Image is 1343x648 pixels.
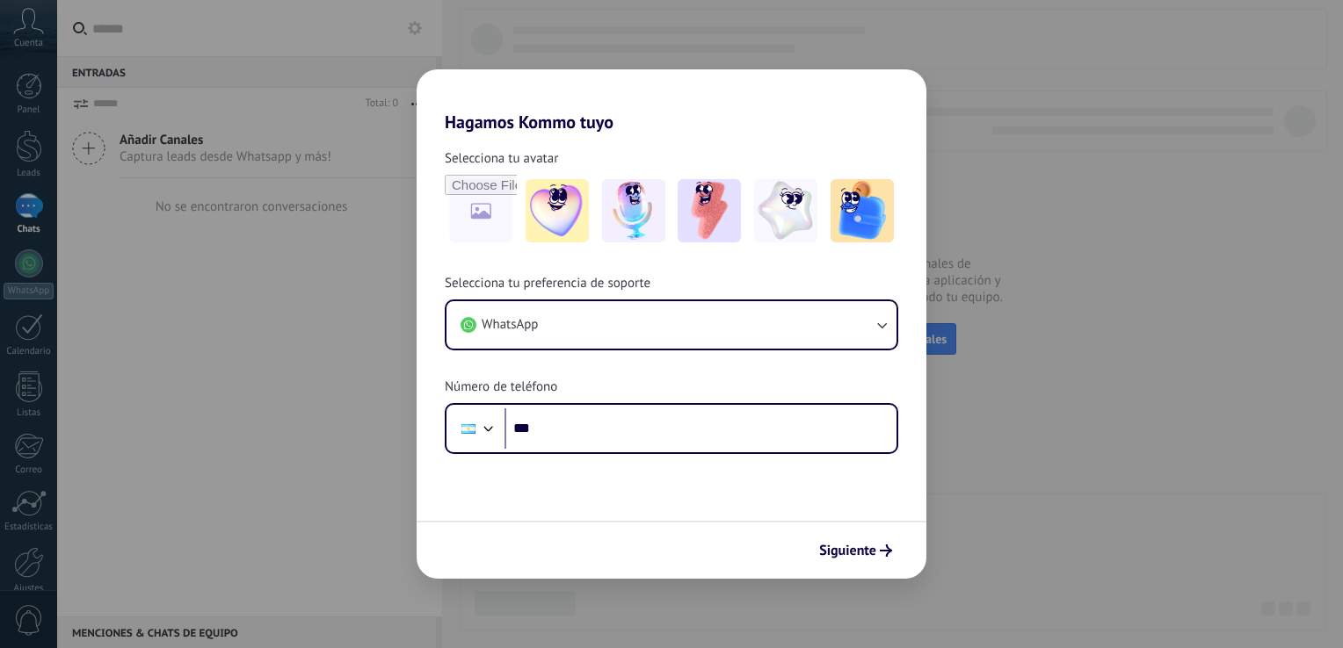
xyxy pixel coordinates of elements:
[831,179,894,242] img: -5.jpeg
[819,544,876,557] span: Siguiente
[482,316,538,334] span: WhatsApp
[446,301,897,349] button: WhatsApp
[526,179,589,242] img: -1.jpeg
[754,179,817,242] img: -4.jpeg
[445,150,558,168] span: Selecciona tu avatar
[678,179,741,242] img: -3.jpeg
[452,410,485,447] div: Argentina: + 54
[445,378,557,396] span: Número de teléfono
[811,536,900,565] button: Siguiente
[417,69,926,133] h2: Hagamos Kommo tuyo
[602,179,665,242] img: -2.jpeg
[445,275,650,292] span: Selecciona tu preferencia de soporte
